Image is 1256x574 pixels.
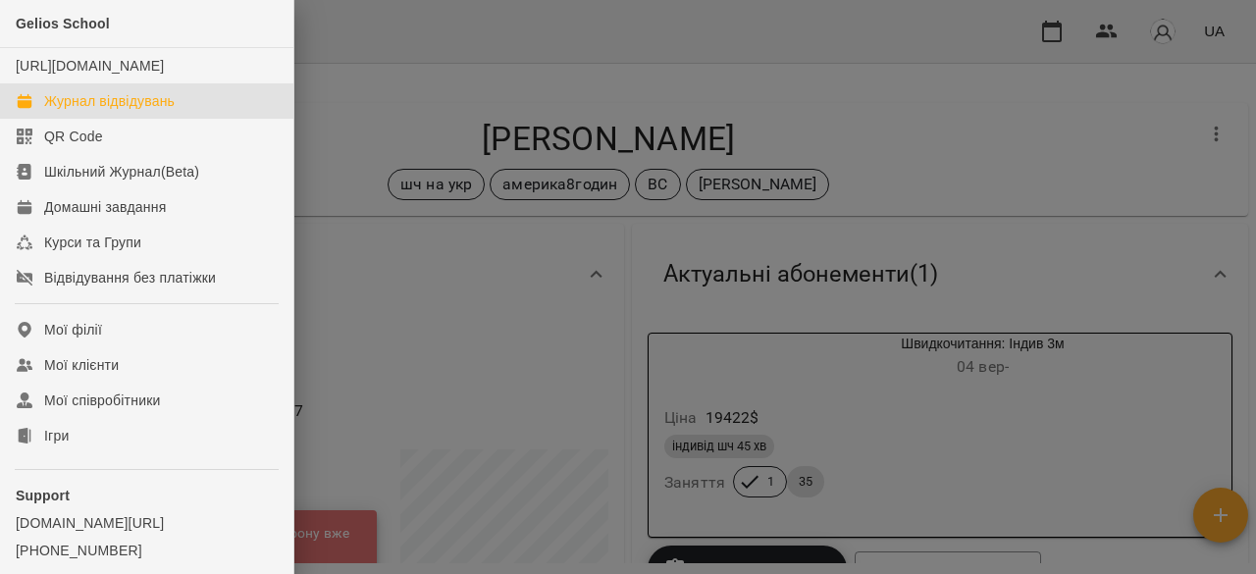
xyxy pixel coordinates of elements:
[16,513,278,533] a: [DOMAIN_NAME][URL]
[44,426,69,445] div: Ігри
[16,541,278,560] a: [PHONE_NUMBER]
[16,58,164,74] a: [URL][DOMAIN_NAME]
[44,91,175,111] div: Журнал відвідувань
[44,197,166,217] div: Домашні завдання
[44,162,199,182] div: Шкільний Журнал(Beta)
[44,391,161,410] div: Мої співробітники
[44,320,102,339] div: Мої філії
[44,233,141,252] div: Курси та Групи
[44,127,103,146] div: QR Code
[44,268,216,287] div: Відвідування без платіжки
[44,355,119,375] div: Мої клієнти
[16,16,110,31] span: Gelios School
[16,486,278,505] p: Support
